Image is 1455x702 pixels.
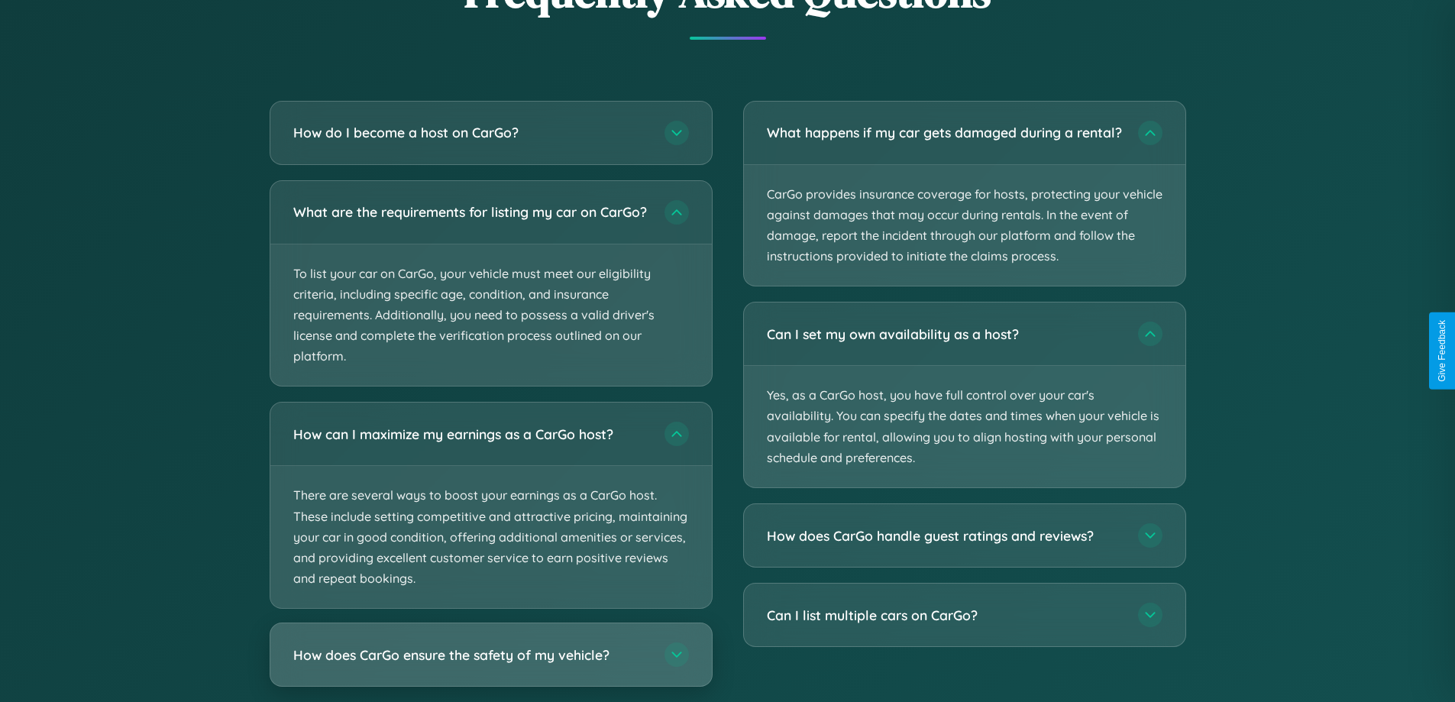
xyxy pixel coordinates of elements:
[744,165,1185,286] p: CarGo provides insurance coverage for hosts, protecting your vehicle against damages that may occ...
[1437,320,1447,382] div: Give Feedback
[270,466,712,608] p: There are several ways to boost your earnings as a CarGo host. These include setting competitive ...
[293,645,649,665] h3: How does CarGo ensure the safety of my vehicle?
[293,202,649,222] h3: What are the requirements for listing my car on CarGo?
[293,123,649,142] h3: How do I become a host on CarGo?
[767,606,1123,625] h3: Can I list multiple cars on CarGo?
[767,325,1123,344] h3: Can I set my own availability as a host?
[744,366,1185,487] p: Yes, as a CarGo host, you have full control over your car's availability. You can specify the dat...
[270,244,712,387] p: To list your car on CarGo, your vehicle must meet our eligibility criteria, including specific ag...
[767,123,1123,142] h3: What happens if my car gets damaged during a rental?
[293,425,649,444] h3: How can I maximize my earnings as a CarGo host?
[767,526,1123,545] h3: How does CarGo handle guest ratings and reviews?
